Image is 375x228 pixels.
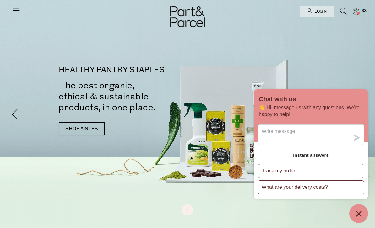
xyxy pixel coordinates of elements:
[300,6,334,17] a: Login
[59,66,197,74] p: HEALTHY PANTRY STAPLES
[360,8,368,14] span: 33
[170,6,205,27] img: Part&Parcel
[59,80,197,113] h2: The best organic, ethical & sustainable products, in one place.
[353,8,359,15] a: 33
[59,122,105,135] a: SHOP AISLES
[252,89,370,223] inbox-online-store-chat: Shopify online store chat
[313,9,327,14] span: Login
